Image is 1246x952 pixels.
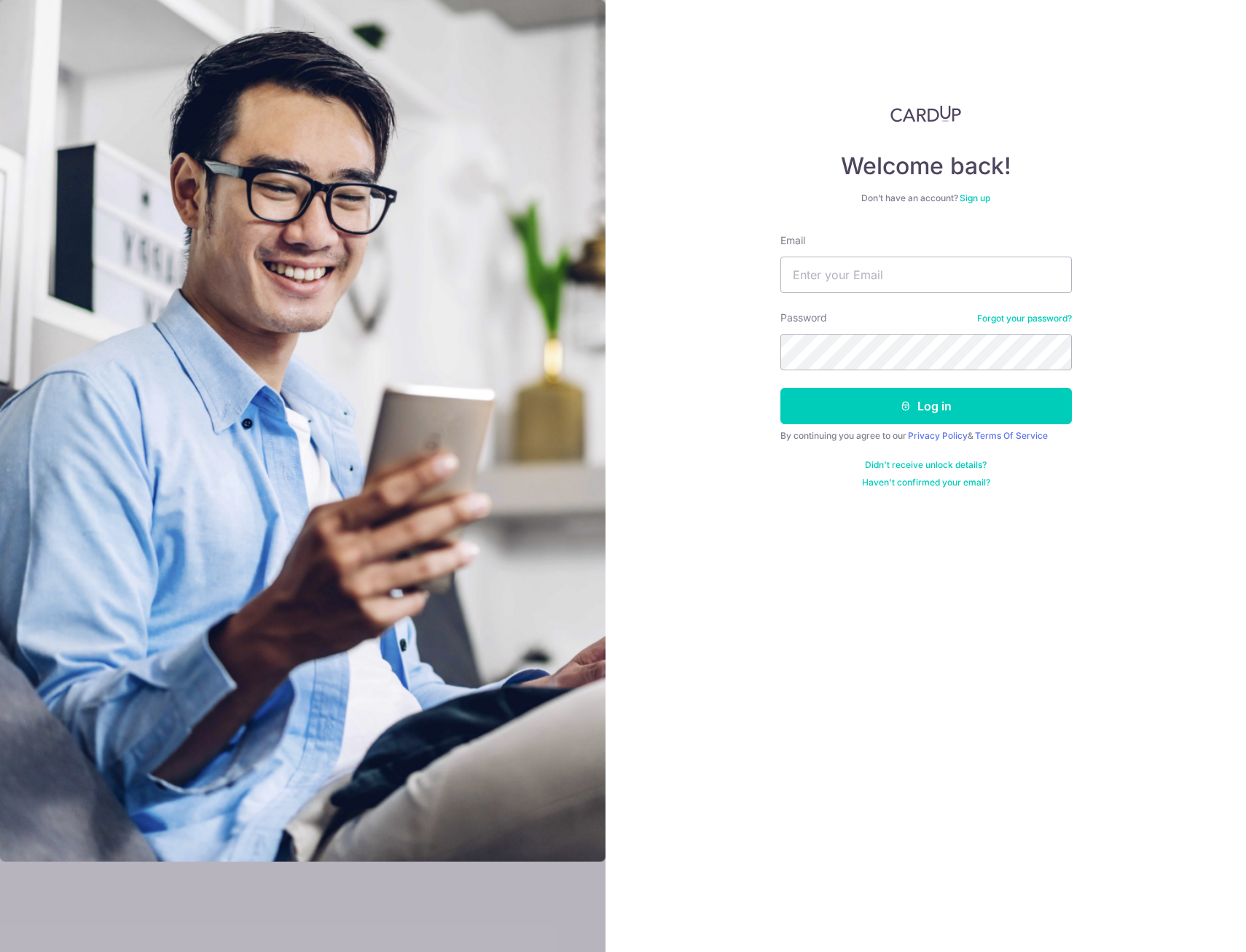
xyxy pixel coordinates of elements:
input: Enter your Email [780,257,1072,293]
div: By continuing you agree to our & [780,430,1072,442]
a: Didn't receive unlock details? [865,459,987,471]
a: Sign up [960,192,990,203]
div: Don’t have an account? [780,192,1072,204]
label: Email [780,233,805,248]
a: Haven't confirmed your email? [862,477,990,488]
img: CardUp Logo [890,105,962,122]
a: Terms Of Service [975,430,1048,441]
button: Log in [780,388,1072,424]
a: Forgot your password? [977,313,1072,324]
label: Password [780,311,827,325]
a: Privacy Policy [908,430,968,441]
h4: Welcome back! [780,152,1072,181]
